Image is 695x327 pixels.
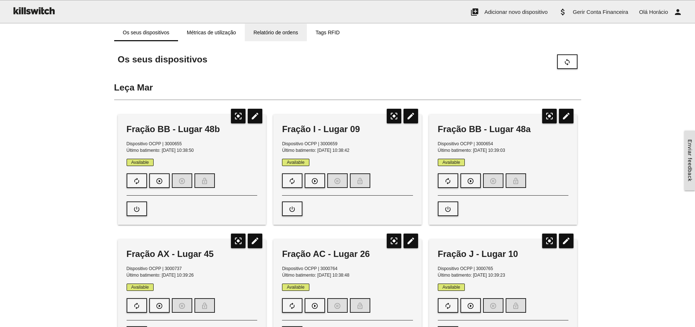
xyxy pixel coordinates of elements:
[282,148,350,153] span: Último batimento: [DATE] 10:38:42
[559,109,574,123] i: edit
[542,109,557,123] i: center_focus_strong
[438,248,569,260] div: Fração J - Lugar 10
[114,24,178,41] a: Os seus dispositivos
[282,141,337,146] span: Dispositivo OCPP | 3000659
[404,109,418,123] i: edit
[127,201,147,216] button: power_settings_new
[282,298,302,313] button: autorenew
[127,273,194,278] span: Último batimento: [DATE] 10:39:26
[470,0,479,24] i: add_to_photos
[156,174,163,188] i: play_circle_outline
[127,173,147,188] button: autorenew
[444,299,452,313] i: autorenew
[156,299,163,313] i: play_circle_outline
[387,234,401,248] i: center_focus_strong
[127,148,194,153] span: Último batimento: [DATE] 10:38:50
[127,298,147,313] button: autorenew
[133,174,140,188] i: autorenew
[133,202,140,216] i: power_settings_new
[559,0,567,24] i: attach_money
[573,9,628,15] span: Gerir Conta Financeira
[438,159,465,166] span: Available
[460,173,481,188] button: play_circle_outline
[460,298,481,313] button: play_circle_outline
[444,202,452,216] i: power_settings_new
[438,273,505,278] span: Último batimento: [DATE] 10:39:23
[438,266,493,271] span: Dispositivo OCPP | 3000765
[438,284,465,291] span: Available
[649,9,668,15] span: Horácio
[248,234,262,248] i: edit
[559,234,574,248] i: edit
[444,174,452,188] i: autorenew
[149,298,170,313] button: play_circle_outline
[311,299,318,313] i: play_circle_outline
[127,123,258,135] div: Fração BB - Lugar 48b
[282,266,337,271] span: Dispositivo OCPP | 3000764
[127,284,154,291] span: Available
[484,9,548,15] span: Adicionar novo dispositivo
[114,82,153,92] span: Leça Mar
[231,234,246,248] i: center_focus_strong
[404,234,418,248] i: edit
[282,284,309,291] span: Available
[557,54,578,69] button: sync
[231,109,246,123] i: center_focus_strong
[564,55,571,69] i: sync
[467,299,474,313] i: play_circle_outline
[11,0,56,21] img: ks-logo-black-160-b.png
[245,24,307,41] a: Relatório de ordens
[178,24,245,41] a: Métricas de utilização
[639,9,648,15] span: Olá
[467,174,474,188] i: play_circle_outline
[127,266,182,271] span: Dispositivo OCPP | 3000737
[127,141,182,146] span: Dispositivo OCPP | 3000655
[438,148,505,153] span: Último batimento: [DATE] 10:39:03
[438,201,458,216] button: power_settings_new
[133,299,140,313] i: autorenew
[438,298,458,313] button: autorenew
[118,54,208,64] span: Os seus dispositivos
[673,0,682,24] i: person
[438,141,493,146] span: Dispositivo OCPP | 3000654
[289,299,296,313] i: autorenew
[311,174,318,188] i: play_circle_outline
[438,173,458,188] button: autorenew
[282,201,302,216] button: power_settings_new
[282,173,302,188] button: autorenew
[248,109,262,123] i: edit
[149,173,170,188] button: play_circle_outline
[282,248,413,260] div: Fração AC - Lugar 26
[305,298,325,313] button: play_circle_outline
[684,131,695,190] a: Enviar feedback
[438,123,569,135] div: Fração BB - Lugar 48a
[127,248,258,260] div: Fração AX - Lugar 45
[282,123,413,135] div: Fração I - Lugar 09
[542,234,557,248] i: center_focus_strong
[127,159,154,166] span: Available
[282,273,350,278] span: Último batimento: [DATE] 10:38:48
[289,202,296,216] i: power_settings_new
[305,173,325,188] button: play_circle_outline
[282,159,309,166] span: Available
[307,24,348,41] a: Tags RFID
[289,174,296,188] i: autorenew
[387,109,401,123] i: center_focus_strong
